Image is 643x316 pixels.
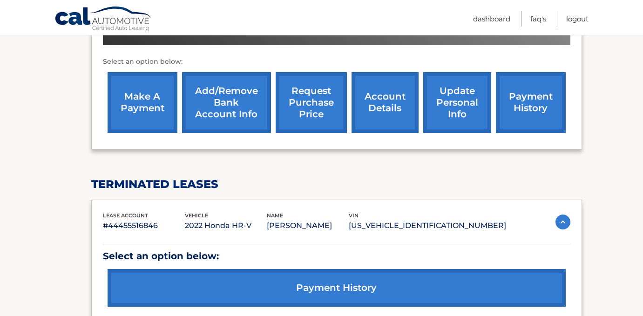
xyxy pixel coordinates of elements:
span: vin [349,212,359,219]
h2: terminated leases [91,177,582,191]
a: update personal info [423,72,491,133]
a: payment history [108,269,566,307]
p: #44455516846 [103,219,185,232]
span: name [267,212,283,219]
a: Cal Automotive [54,6,152,33]
span: lease account [103,212,148,219]
a: payment history [496,72,566,133]
p: 2022 Honda HR-V [185,219,267,232]
p: Select an option below: [103,248,570,264]
p: Select an option below: [103,56,570,67]
a: FAQ's [530,11,546,27]
p: [PERSON_NAME] [267,219,349,232]
a: make a payment [108,72,177,133]
a: Logout [566,11,589,27]
a: Add/Remove bank account info [182,72,271,133]
p: [US_VEHICLE_IDENTIFICATION_NUMBER] [349,219,506,232]
img: accordion-active.svg [555,215,570,229]
a: request purchase price [276,72,347,133]
span: vehicle [185,212,208,219]
a: Dashboard [473,11,510,27]
a: account details [352,72,419,133]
